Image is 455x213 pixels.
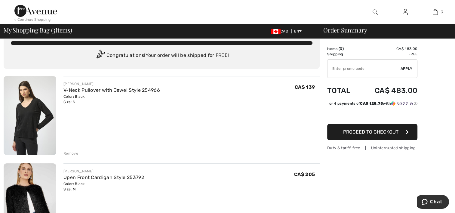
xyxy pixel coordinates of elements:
span: CA$ 120.75 [360,101,383,106]
td: Total [327,80,359,101]
span: Apply [401,66,413,71]
div: [PERSON_NAME] [63,168,144,174]
span: My Shopping Bag ( Items) [4,27,72,33]
div: < Continue Shopping [14,17,51,22]
td: CA$ 483.00 [359,46,417,51]
img: V-Neck Pullover with Jewel Style 254966 [4,76,56,155]
div: Color: Black Size: M [63,181,144,192]
img: Sezzle [391,101,413,106]
iframe: PayPal-paypal [327,108,417,122]
button: Proceed to Checkout [327,124,417,140]
span: 3 [441,9,443,15]
a: Open Front Cardigan Style 253792 [63,174,144,180]
input: Promo code [327,60,401,78]
span: 3 [53,26,55,33]
span: Proceed to Checkout [343,129,398,135]
span: CA$ 205 [294,171,315,177]
span: CAD [271,29,291,33]
div: Color: Black Size: S [63,94,160,105]
a: V-Neck Pullover with Jewel Style 254966 [63,87,160,93]
td: Items ( ) [327,46,359,51]
td: Free [359,51,417,57]
img: My Bag [433,8,438,16]
div: Remove [63,151,78,156]
div: Congratulations! Your order will be shipped for FREE! [11,50,312,62]
span: CA$ 139 [295,84,315,90]
img: search the website [373,8,378,16]
div: [PERSON_NAME] [63,81,160,87]
img: My Info [403,8,408,16]
div: or 4 payments of with [329,101,417,106]
td: CA$ 483.00 [359,80,417,101]
div: Order Summary [316,27,451,33]
img: Congratulation2.svg [94,50,106,62]
td: Shipping [327,51,359,57]
a: 3 [420,8,450,16]
span: 3 [340,47,342,51]
img: Canadian Dollar [271,29,281,34]
img: 1ère Avenue [14,5,57,17]
span: EN [294,29,302,33]
a: Sign In [398,8,413,16]
iframe: Opens a widget where you can chat to one of our agents [417,195,449,210]
div: or 4 payments ofCA$ 120.75withSezzle Click to learn more about Sezzle [327,101,417,108]
div: Duty & tariff-free | Uninterrupted shipping [327,145,417,151]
